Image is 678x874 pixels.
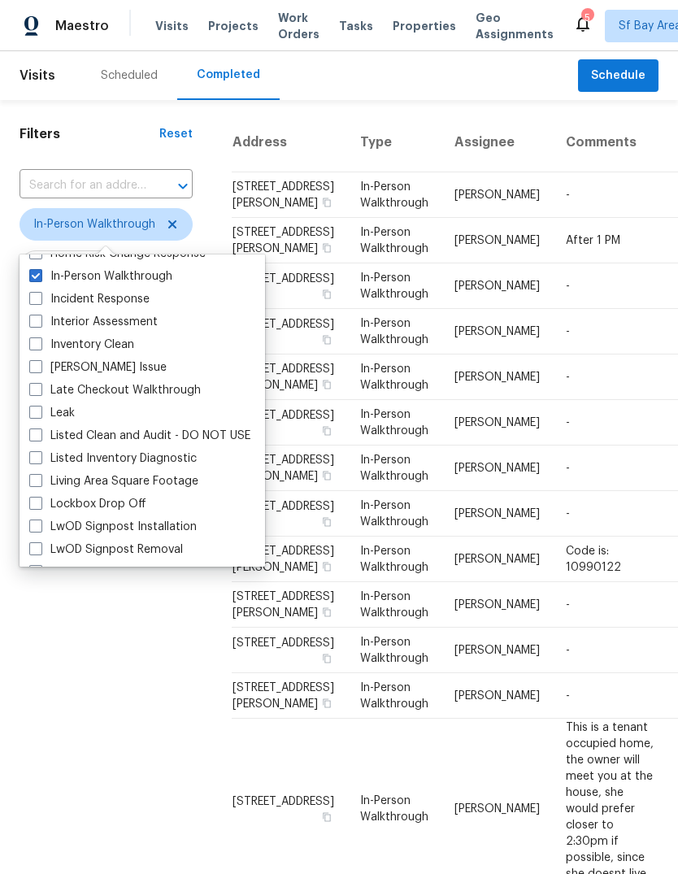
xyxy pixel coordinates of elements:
[29,428,250,444] label: Listed Clean and Audit - DO NOT USE
[553,491,671,537] td: -
[347,446,441,491] td: In-Person Walkthrough
[319,241,334,255] button: Copy Address
[553,263,671,309] td: -
[441,537,553,582] td: [PERSON_NAME]
[319,810,334,824] button: Copy Address
[319,559,334,574] button: Copy Address
[347,113,441,172] th: Type
[441,582,553,628] td: [PERSON_NAME]
[553,673,671,719] td: -
[232,673,347,719] td: [STREET_ADDRESS][PERSON_NAME]
[232,400,347,446] td: [STREET_ADDRESS]
[278,10,319,42] span: Work Orders
[197,67,260,83] div: Completed
[232,446,347,491] td: [STREET_ADDRESS][PERSON_NAME]
[232,113,347,172] th: Address
[347,309,441,354] td: In-Person Walkthrough
[172,175,194,198] button: Open
[347,582,441,628] td: In-Person Walkthrough
[29,268,172,285] label: In-Person Walkthrough
[232,582,347,628] td: [STREET_ADDRESS][PERSON_NAME]
[581,10,593,26] div: 5
[319,651,334,666] button: Copy Address
[319,515,334,529] button: Copy Address
[441,113,553,172] th: Assignee
[20,58,55,93] span: Visits
[155,18,189,34] span: Visits
[208,18,259,34] span: Projects
[553,113,671,172] th: Comments
[591,66,645,86] span: Schedule
[319,696,334,711] button: Copy Address
[553,582,671,628] td: -
[578,59,658,93] button: Schedule
[553,446,671,491] td: -
[33,216,155,233] span: In-Person Walkthrough
[347,673,441,719] td: In-Person Walkthrough
[319,468,334,483] button: Copy Address
[393,18,456,34] span: Properties
[347,172,441,218] td: In-Person Walkthrough
[29,519,197,535] label: LwOD Signpost Installation
[553,400,671,446] td: -
[476,10,554,42] span: Geo Assignments
[55,18,109,34] span: Maestro
[232,263,347,309] td: [STREET_ADDRESS]
[347,628,441,673] td: In-Person Walkthrough
[441,400,553,446] td: [PERSON_NAME]
[441,309,553,354] td: [PERSON_NAME]
[29,496,146,512] label: Lockbox Drop Off
[29,473,198,489] label: Living Area Square Footage
[29,382,201,398] label: Late Checkout Walkthrough
[29,450,197,467] label: Listed Inventory Diagnostic
[29,359,167,376] label: [PERSON_NAME] Issue
[347,218,441,263] td: In-Person Walkthrough
[347,400,441,446] td: In-Person Walkthrough
[441,673,553,719] td: [PERSON_NAME]
[553,537,671,582] td: Code is: 10990122
[232,309,347,354] td: [STREET_ADDRESS]
[441,628,553,673] td: [PERSON_NAME]
[29,564,143,580] label: New Listing Audit
[232,354,347,400] td: [STREET_ADDRESS][PERSON_NAME]
[232,172,347,218] td: [STREET_ADDRESS][PERSON_NAME]
[319,195,334,210] button: Copy Address
[553,628,671,673] td: -
[553,354,671,400] td: -
[347,263,441,309] td: In-Person Walkthrough
[29,541,183,558] label: LwOD Signpost Removal
[159,126,193,142] div: Reset
[319,424,334,438] button: Copy Address
[441,263,553,309] td: [PERSON_NAME]
[553,309,671,354] td: -
[29,405,75,421] label: Leak
[319,377,334,392] button: Copy Address
[339,20,373,32] span: Tasks
[347,491,441,537] td: In-Person Walkthrough
[232,218,347,263] td: [STREET_ADDRESS][PERSON_NAME]
[553,218,671,263] td: After 1 PM
[232,628,347,673] td: [STREET_ADDRESS]
[441,218,553,263] td: [PERSON_NAME]
[319,605,334,620] button: Copy Address
[347,354,441,400] td: In-Person Walkthrough
[319,287,334,302] button: Copy Address
[553,172,671,218] td: -
[29,314,158,330] label: Interior Assessment
[319,333,334,347] button: Copy Address
[441,446,553,491] td: [PERSON_NAME]
[441,354,553,400] td: [PERSON_NAME]
[347,537,441,582] td: In-Person Walkthrough
[232,537,347,582] td: [STREET_ADDRESS][PERSON_NAME]
[441,172,553,218] td: [PERSON_NAME]
[29,291,150,307] label: Incident Response
[441,491,553,537] td: [PERSON_NAME]
[232,491,347,537] td: [STREET_ADDRESS]
[20,173,147,198] input: Search for an address...
[101,67,158,84] div: Scheduled
[29,337,134,353] label: Inventory Clean
[20,126,159,142] h1: Filters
